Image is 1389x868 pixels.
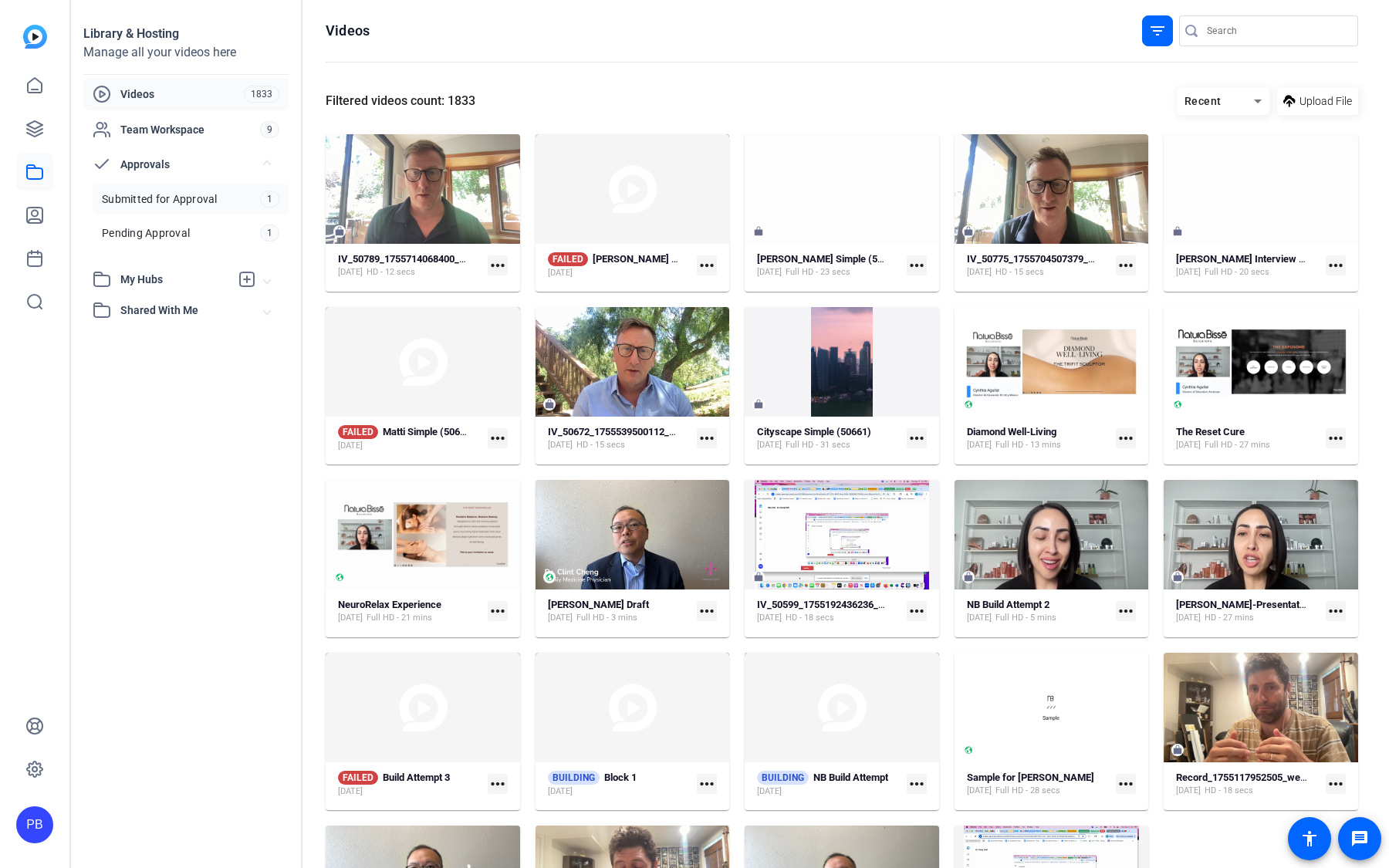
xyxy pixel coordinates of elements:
mat-icon: more_horiz [488,774,508,794]
span: HD - 18 secs [1205,785,1253,797]
span: [DATE] [967,785,992,797]
mat-icon: more_horiz [1326,428,1346,448]
span: [DATE] [1176,612,1201,624]
mat-icon: more_horiz [697,255,717,275]
span: HD - 27 mins [1205,612,1254,624]
mat-icon: more_horiz [488,255,508,275]
mat-icon: message [1350,829,1369,848]
img: blue-gradient.svg [23,25,47,49]
strong: NB Build Attempt 2 [967,599,1049,610]
span: 9 [260,121,279,138]
span: Upload File [1299,93,1352,110]
mat-expansion-panel-header: My Hubs [83,264,289,295]
strong: Matti Simple (50672) [383,426,475,437]
span: [DATE] [1176,785,1201,797]
strong: Block 1 [604,772,637,783]
a: Record_1755117952505_webcam[DATE]HD - 18 secs [1176,772,1320,797]
strong: Diamond Well-Living [967,426,1056,437]
div: Filtered videos count: 1833 [326,92,475,110]
span: [DATE] [548,785,573,798]
span: Full HD - 13 mins [995,439,1061,451]
div: PB [16,806,53,843]
mat-icon: more_horiz [907,601,927,621]
mat-icon: more_horiz [488,428,508,448]
a: NeuroRelax Experience[DATE]Full HD - 21 mins [338,599,482,624]
span: Full HD - 27 mins [1205,439,1270,451]
span: Full HD - 5 mins [995,612,1056,624]
a: IV_50599_1755192436236_screen[DATE]HD - 18 secs [757,599,901,624]
a: IV_50672_1755539500112_webcam[DATE]HD - 15 secs [548,426,691,451]
input: Search [1207,22,1346,40]
a: BUILDINGBlock 1[DATE] [548,771,691,798]
span: Recent [1185,95,1222,107]
mat-icon: more_horiz [697,601,717,621]
span: Full HD - 3 mins [576,612,637,624]
span: Approvals [120,157,264,173]
mat-icon: filter_list [1148,22,1167,40]
strong: [PERSON_NAME] Draft [548,599,649,610]
span: 1 [260,191,279,208]
span: Full HD - 31 secs [786,439,850,451]
strong: [PERSON_NAME] Interview (50786) [593,253,750,265]
span: [DATE] [338,266,363,279]
span: FAILED [338,771,378,785]
mat-icon: more_horiz [697,774,717,794]
a: The Reset Cure[DATE]Full HD - 27 mins [1176,426,1320,451]
mat-icon: more_horiz [1326,774,1346,794]
span: Full HD - 23 secs [786,266,850,279]
span: HD - 15 secs [576,439,625,451]
mat-icon: more_horiz [488,601,508,621]
mat-icon: more_horiz [1116,428,1136,448]
mat-icon: accessibility [1300,829,1319,848]
mat-icon: more_horiz [1116,774,1136,794]
span: [DATE] [338,785,363,798]
span: [DATE] [1176,439,1201,451]
span: [DATE] [548,267,573,279]
span: 1 [260,225,279,241]
a: FAILED[PERSON_NAME] Interview (50786)[DATE] [548,252,691,279]
a: Diamond Well-Living[DATE]Full HD - 13 mins [967,426,1110,451]
span: HD - 18 secs [786,612,834,624]
strong: Record_1755117952505_webcam [1176,772,1325,783]
a: [PERSON_NAME]-Presentations-[PERSON_NAME]-Presentations-August-2025-1755122180609-webcam[DATE]HD ... [1176,599,1320,624]
div: Approvals [83,180,289,264]
span: [DATE] [757,785,782,798]
span: [DATE] [967,439,992,451]
strong: NB Build Attempt [813,772,888,783]
span: HD - 12 secs [367,266,415,279]
mat-icon: more_horiz [697,428,717,448]
span: [DATE] [757,266,782,279]
span: Full HD - 21 mins [367,612,432,624]
span: [DATE] [757,612,782,624]
strong: [PERSON_NAME] Simple (50775) [757,253,903,265]
span: [DATE] [967,612,992,624]
span: Team Workspace [120,122,260,137]
strong: [PERSON_NAME] Interview (50677) [1176,253,1333,265]
a: Pending Approval1 [93,218,289,248]
strong: IV_50775_1755704507379_webcam [967,253,1126,265]
a: Sample for [PERSON_NAME][DATE]Full HD - 28 secs [967,772,1110,797]
a: IV_50775_1755704507379_webcam[DATE]HD - 15 secs [967,253,1110,279]
mat-icon: more_horiz [1116,255,1136,275]
span: Videos [120,86,244,102]
a: [PERSON_NAME] Interview (50677)[DATE]Full HD - 20 secs [1176,253,1320,279]
span: FAILED [548,252,588,266]
span: FAILED [338,425,378,439]
span: BUILDING [757,771,809,785]
a: [PERSON_NAME] Simple (50775)[DATE]Full HD - 23 secs [757,253,901,279]
h1: Videos [326,22,370,40]
strong: IV_50599_1755192436236_screen [757,599,909,610]
span: [DATE] [338,612,363,624]
mat-icon: more_horiz [907,774,927,794]
mat-icon: more_horiz [907,255,927,275]
strong: Build Attempt 3 [383,772,450,783]
span: 1833 [244,86,279,103]
strong: The Reset Cure [1176,426,1245,437]
a: [PERSON_NAME] Draft[DATE]Full HD - 3 mins [548,599,691,624]
a: FAILEDBuild Attempt 3[DATE] [338,771,482,798]
strong: IV_50672_1755539500112_webcam [548,426,707,437]
a: Submitted for Approval1 [93,184,289,214]
span: [DATE] [338,440,363,452]
span: [DATE] [548,439,573,451]
button: Upload File [1277,87,1358,115]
